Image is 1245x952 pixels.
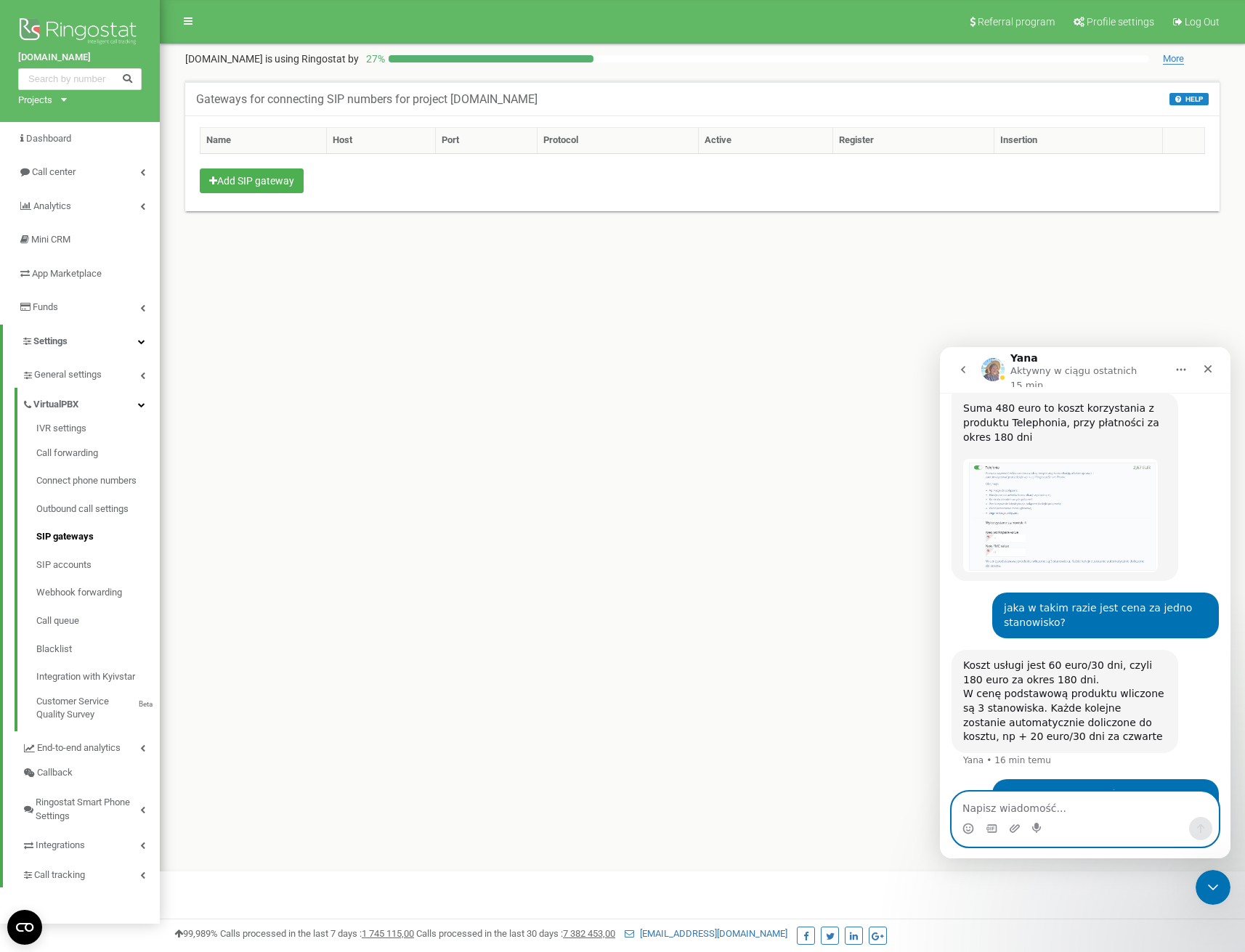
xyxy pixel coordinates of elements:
span: Ringostat Smart Phone Settings [36,796,140,823]
div: Projects [18,94,52,107]
span: Log Out [1185,16,1220,28]
th: Host [327,128,436,154]
th: Insertion [994,128,1162,154]
span: Dashboard [26,133,71,144]
span: Funds [33,301,58,312]
input: Search by number [18,68,142,90]
span: Profile settings [1087,16,1154,28]
span: Settings [33,335,68,346]
img: Ringostat logo [18,15,142,51]
a: Customer Service Quality SurveyBeta [36,691,160,722]
span: End-to-end analytics [37,741,121,755]
th: Port [436,128,538,154]
a: IVR settings [36,422,160,439]
a: Call tracking [22,858,160,888]
span: Call center [32,166,76,177]
a: Webhook forwarding [36,579,160,607]
a: VirtualPBX [22,388,160,418]
a: Connect phone numbers [36,467,160,495]
span: More [1163,53,1184,65]
a: Callback [22,760,160,786]
p: [DOMAIN_NAME] [185,52,359,66]
a: End-to-end analytics [22,731,160,761]
a: Call forwarding [36,439,160,468]
span: Integrations [36,839,85,853]
a: Ringostat Smart Phone Settings [22,786,160,829]
span: VirtualPBX [33,398,78,412]
th: Name [200,128,327,154]
th: Active [699,128,832,154]
button: Open CMP widget [7,910,42,945]
p: 27 % [359,52,389,66]
span: Callback [37,766,73,780]
a: Integration with Kyivstar [36,663,160,691]
span: Call tracking [34,868,85,882]
iframe: Intercom live chat [940,347,1230,858]
span: is using Ringostat by [265,53,359,65]
a: Blacklist [36,635,160,664]
a: [DOMAIN_NAME] [18,51,142,65]
span: App Marketplace [32,268,102,279]
a: Settings [3,325,160,359]
a: Call queue [36,607,160,635]
h5: Gateways for connecting SIP numbers for project [DOMAIN_NAME] [196,93,538,106]
iframe: Intercom live chat [1196,870,1230,905]
a: Outbound call settings [36,495,160,524]
span: Mini CRM [31,234,70,245]
a: SIP accounts [36,551,160,579]
th: Protocol [538,128,699,154]
th: Register [832,128,994,154]
span: General settings [34,368,102,382]
a: General settings [22,358,160,388]
button: HELP [1169,93,1209,105]
span: Referral program [978,16,1055,28]
a: Integrations [22,829,160,858]
button: Add SIP gateway [200,168,304,193]
a: SIP gateways [36,523,160,551]
span: Analytics [33,200,71,211]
